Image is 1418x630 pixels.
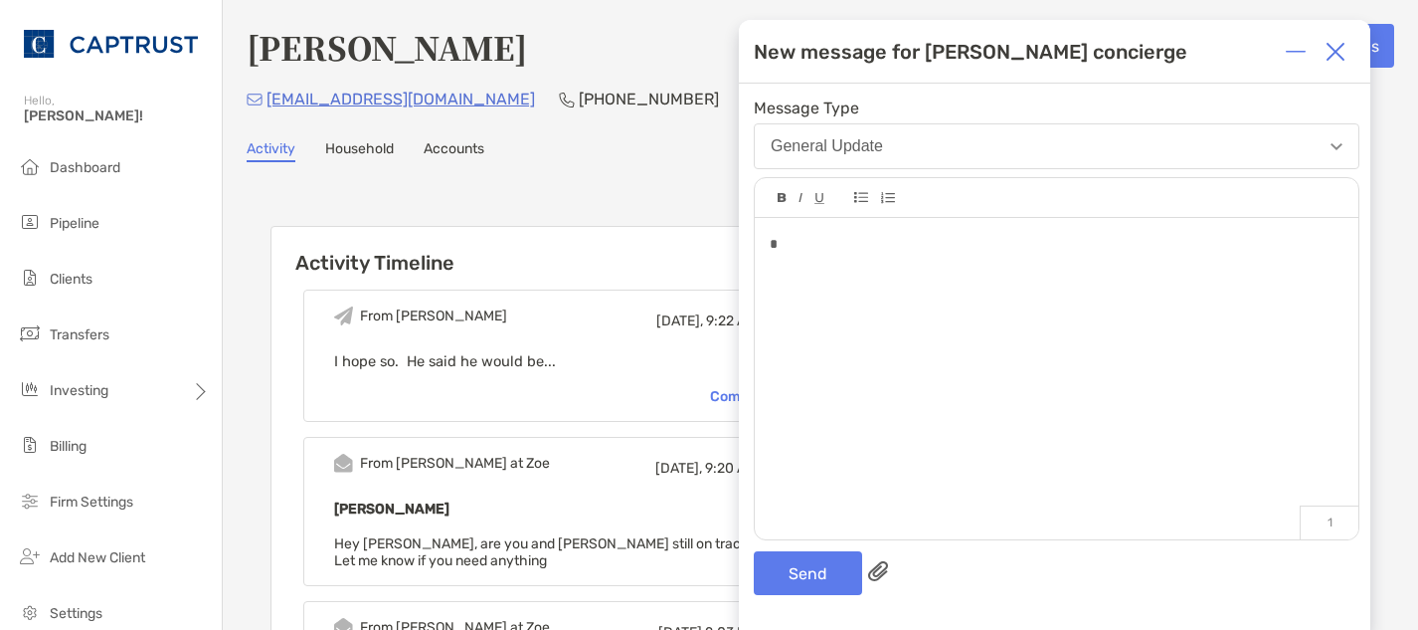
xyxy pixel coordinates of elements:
button: General Update [754,123,1359,169]
img: pipeline icon [18,210,42,234]
div: From [PERSON_NAME] at Zoe [360,455,550,472]
p: 1 [1300,506,1358,539]
img: dashboard icon [18,154,42,178]
img: investing icon [18,377,42,401]
img: Email Icon [247,94,263,105]
img: Event icon [334,454,353,473]
img: paperclip attachments [868,561,888,581]
img: Editor control icon [814,193,824,204]
img: Editor control icon [778,193,787,203]
b: [PERSON_NAME] [334,501,449,518]
div: New message for [PERSON_NAME] concierge [754,40,1187,64]
img: clients icon [18,266,42,290]
img: billing icon [18,433,42,457]
img: Open dropdown arrow [1330,143,1342,150]
img: Editor control icon [880,192,895,204]
h4: [PERSON_NAME] [247,24,527,70]
img: add_new_client icon [18,544,42,568]
img: Editor control icon [798,193,802,203]
p: [EMAIL_ADDRESS][DOMAIN_NAME] [266,87,535,111]
img: firm-settings icon [18,489,42,513]
span: Dashboard [50,159,120,176]
a: Accounts [424,140,484,162]
span: Settings [50,605,102,622]
h6: Activity Timeline [271,227,922,275]
span: [PERSON_NAME]! [24,107,210,124]
span: I hope so. He said he would be... [334,352,556,370]
span: Firm Settings [50,494,133,511]
span: Message Type [754,99,1359,117]
span: 9:22 AM CD [706,313,779,329]
a: Household [325,140,394,162]
img: Close [1326,42,1345,62]
span: Add New Client [50,549,145,566]
span: [DATE], [656,313,703,329]
span: Transfers [50,326,109,343]
span: Clients [50,271,92,288]
span: Hey [PERSON_NAME], are you and [PERSON_NAME] still on track to meet [DATE]? Let me know if you ne... [334,535,853,569]
button: Send [754,551,862,595]
img: CAPTRUST Logo [24,8,198,80]
a: Activity [247,140,295,162]
span: [DATE], [655,460,702,477]
div: From [PERSON_NAME] [360,308,507,324]
span: 9:20 AM CD [705,460,779,477]
img: Editor control icon [854,192,868,203]
div: General Update [771,137,883,155]
span: Investing [50,382,108,399]
span: Pipeline [50,215,99,232]
img: Event icon [334,307,353,325]
span: Billing [50,438,87,455]
img: transfers icon [18,321,42,345]
img: settings icon [18,600,42,624]
div: Complete message [710,388,858,405]
img: Phone Icon [559,92,575,107]
p: [PHONE_NUMBER] [579,87,719,111]
img: Expand or collapse [1286,42,1306,62]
